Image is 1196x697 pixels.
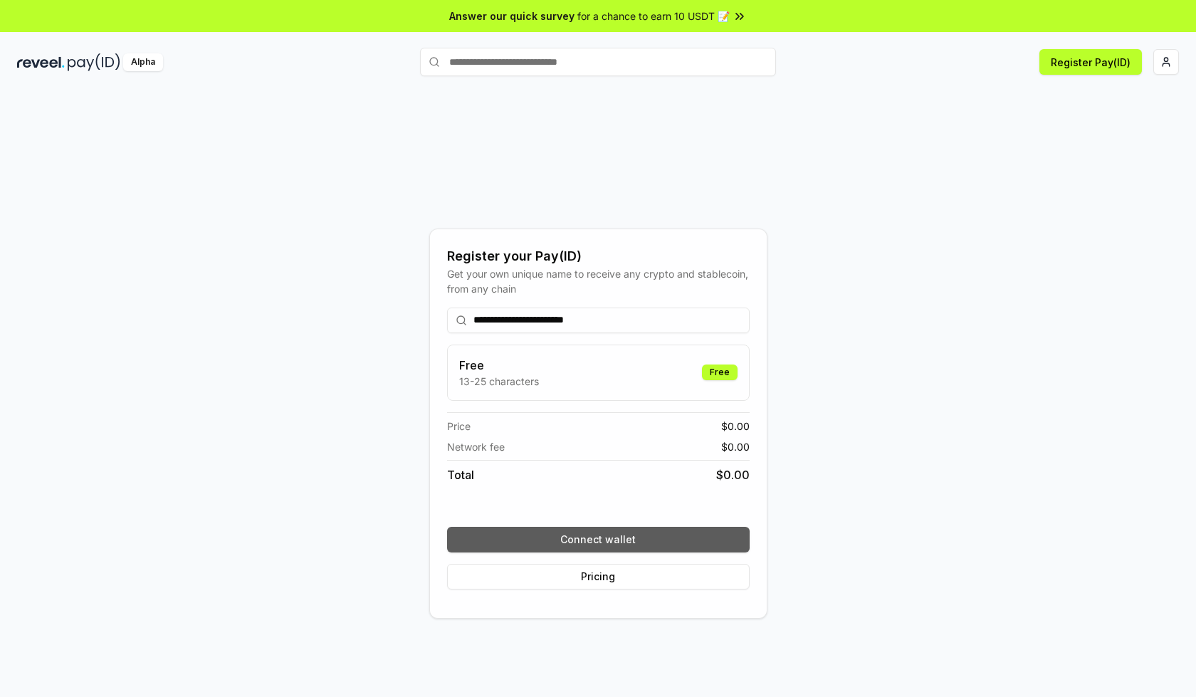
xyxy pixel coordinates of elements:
span: Network fee [447,439,505,454]
img: reveel_dark [17,53,65,71]
span: Price [447,419,471,434]
div: Get your own unique name to receive any crypto and stablecoin, from any chain [447,266,750,296]
div: Alpha [123,53,163,71]
div: Register your Pay(ID) [447,246,750,266]
span: Answer our quick survey [449,9,575,23]
span: $ 0.00 [716,466,750,483]
div: Free [702,365,738,380]
span: $ 0.00 [721,439,750,454]
span: for a chance to earn 10 USDT 📝 [577,9,730,23]
img: pay_id [68,53,120,71]
h3: Free [459,357,539,374]
button: Connect wallet [447,527,750,552]
span: $ 0.00 [721,419,750,434]
button: Pricing [447,564,750,589]
button: Register Pay(ID) [1039,49,1142,75]
span: Total [447,466,474,483]
p: 13-25 characters [459,374,539,389]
